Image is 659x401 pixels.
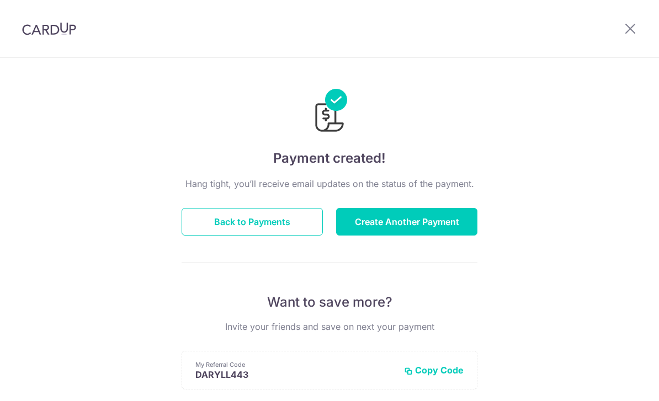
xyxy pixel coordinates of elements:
[182,320,477,333] p: Invite your friends and save on next your payment
[182,177,477,190] p: Hang tight, you’ll receive email updates on the status of the payment.
[195,369,395,380] p: DARYLL443
[182,208,323,236] button: Back to Payments
[404,365,464,376] button: Copy Code
[22,22,76,35] img: CardUp
[336,208,477,236] button: Create Another Payment
[182,148,477,168] h4: Payment created!
[195,360,395,369] p: My Referral Code
[182,293,477,311] p: Want to save more?
[312,89,347,135] img: Payments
